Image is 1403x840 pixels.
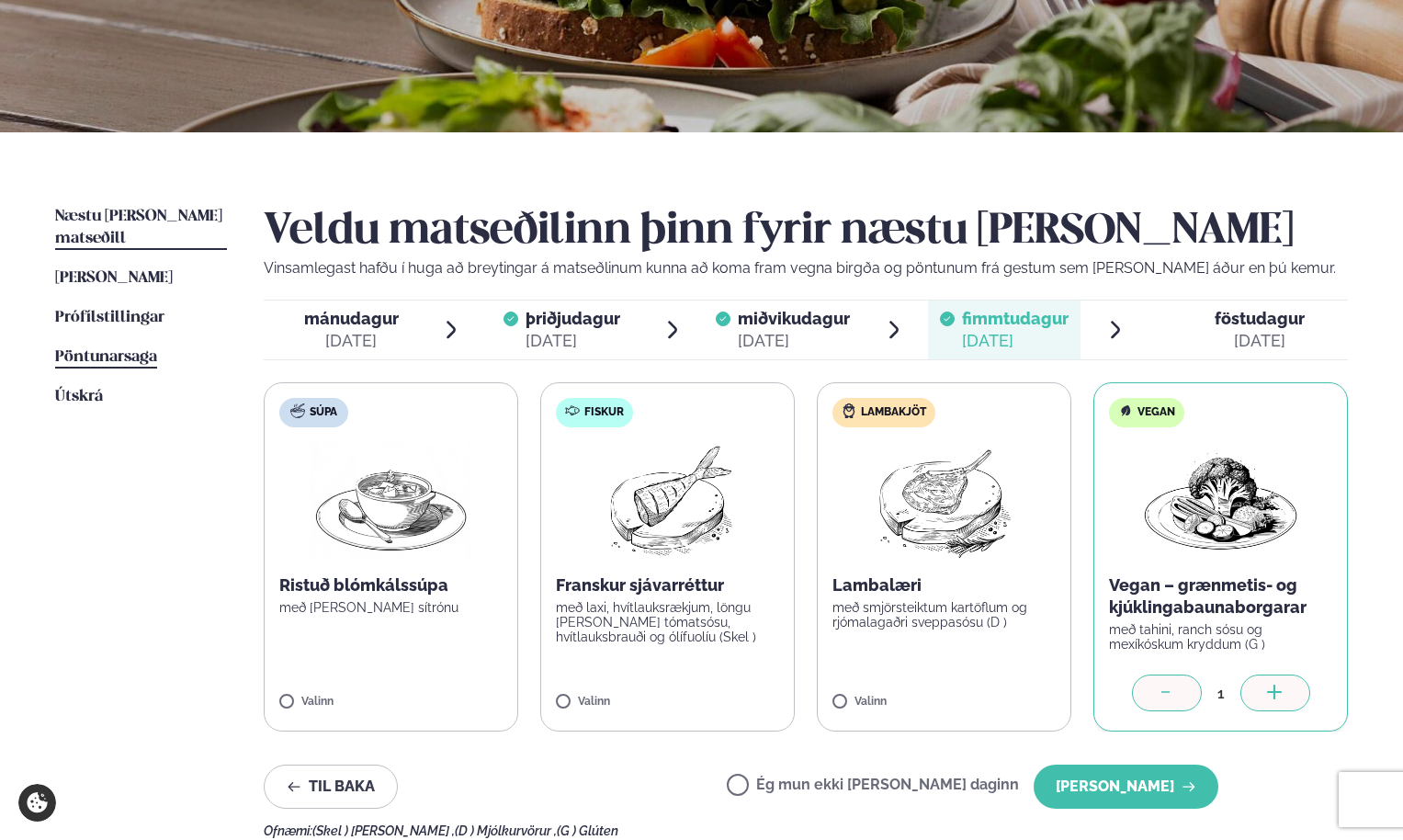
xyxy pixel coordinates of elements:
[304,330,399,352] div: [DATE]
[526,330,620,352] div: [DATE]
[55,310,164,325] span: Prófílstillingar
[55,206,227,250] a: Næstu [PERSON_NAME] matseðill
[279,600,503,615] p: með [PERSON_NAME] sítrónu
[1137,405,1175,420] span: Vegan
[842,403,856,418] img: Lamb.svg
[310,405,337,420] span: Súpa
[557,823,618,838] span: (G ) Glúten
[1109,622,1332,652] p: með tahini, ranch sósu og mexíkóskum kryddum (G )
[586,442,749,560] img: Fish.png
[962,309,1069,328] span: fimmtudagur
[565,403,580,418] img: fish.svg
[832,600,1056,630] p: með smjörsteiktum kartöflum og rjómalagaðri sveppasósu (D )
[55,270,173,286] span: [PERSON_NAME]
[264,206,1348,257] h2: Veldu matseðilinn þinn fyrir næstu [PERSON_NAME]
[304,309,399,328] span: mánudagur
[1202,683,1240,704] div: 1
[738,309,850,328] span: miðvikudagur
[1109,574,1332,619] p: Vegan – grænmetis- og kjúklingabaunaborgarar
[311,442,472,560] img: Soup.png
[1215,330,1305,352] div: [DATE]
[584,405,624,420] span: Fiskur
[279,574,503,596] p: Ristuð blómkálssúpa
[861,405,926,420] span: Lambakjöt
[55,389,103,404] span: Útskrá
[55,209,222,246] span: Næstu [PERSON_NAME] matseðill
[55,346,157,369] a: Pöntunarsaga
[556,600,779,644] p: með laxi, hvítlauksrækjum, löngu [PERSON_NAME] tómatsósu, hvítlauksbrauði og ólífuolíu (Skel )
[863,442,1025,560] img: Lamb-Meat.png
[264,765,398,809] button: Til baka
[264,823,1348,838] div: Ofnæmi:
[55,386,103,408] a: Útskrá
[832,574,1056,596] p: Lambalæri
[526,309,620,328] span: þriðjudagur
[1140,442,1302,560] img: Vegan.png
[962,330,1069,352] div: [DATE]
[738,330,850,352] div: [DATE]
[312,823,455,838] span: (Skel ) [PERSON_NAME] ,
[556,574,779,596] p: Franskur sjávarréttur
[18,784,56,822] a: Cookie settings
[55,307,164,329] a: Prófílstillingar
[1034,765,1218,809] button: [PERSON_NAME]
[455,823,557,838] span: (D ) Mjólkurvörur ,
[264,257,1348,279] p: Vinsamlegast hafðu í huga að breytingar á matseðlinum kunna að koma fram vegna birgða og pöntunum...
[1118,403,1133,418] img: Vegan.svg
[290,403,305,418] img: soup.svg
[55,349,157,365] span: Pöntunarsaga
[1215,309,1305,328] span: föstudagur
[55,267,173,289] a: [PERSON_NAME]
